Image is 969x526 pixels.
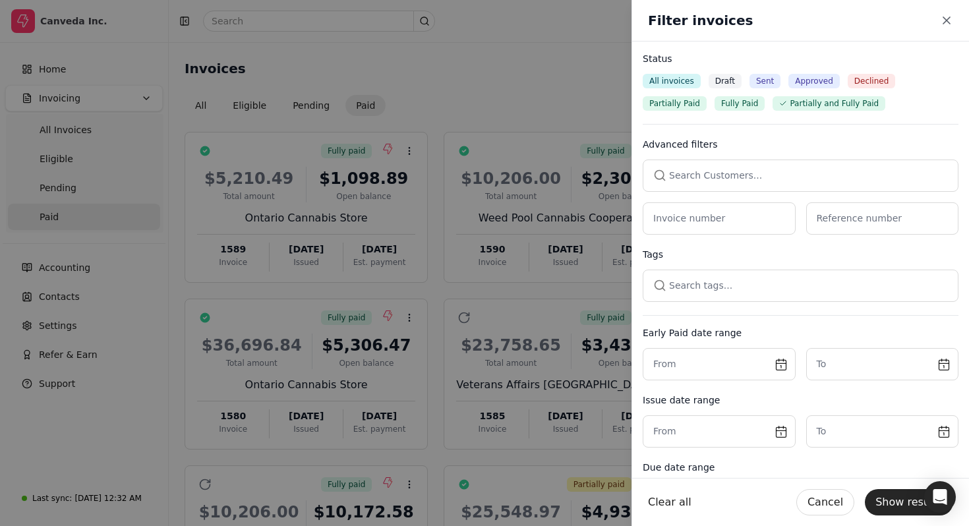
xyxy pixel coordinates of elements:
[817,357,827,371] label: To
[817,424,827,438] label: To
[806,348,959,380] button: To
[643,461,958,475] div: Due date range
[649,98,700,109] span: Partially Paid
[643,52,958,66] div: Status
[721,98,758,109] span: Fully Paid
[749,74,780,88] button: Sent
[643,138,958,152] div: Advanced filters
[643,248,958,262] div: Tags
[648,489,691,515] button: Clear all
[643,348,796,380] button: From
[643,415,796,448] button: From
[648,11,753,30] h2: Filter invoices
[653,212,725,225] label: Invoice number
[790,98,879,109] span: Partially and Fully Paid
[756,75,774,87] span: Sent
[715,96,765,111] button: Fully Paid
[643,394,958,407] div: Issue date range
[643,326,958,340] div: Early Paid date range
[715,75,735,87] span: Draft
[865,489,953,515] button: Show results
[773,96,885,111] button: Partially and Fully Paid
[854,75,889,87] span: Declined
[848,74,896,88] button: Declined
[806,415,959,448] button: To
[643,74,701,88] button: All invoices
[817,212,902,225] label: Reference number
[653,357,676,371] label: From
[796,489,854,515] button: Cancel
[653,424,676,438] label: From
[709,74,742,88] button: Draft
[649,75,694,87] span: All invoices
[788,74,840,88] button: Approved
[795,75,833,87] span: Approved
[643,96,707,111] button: Partially Paid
